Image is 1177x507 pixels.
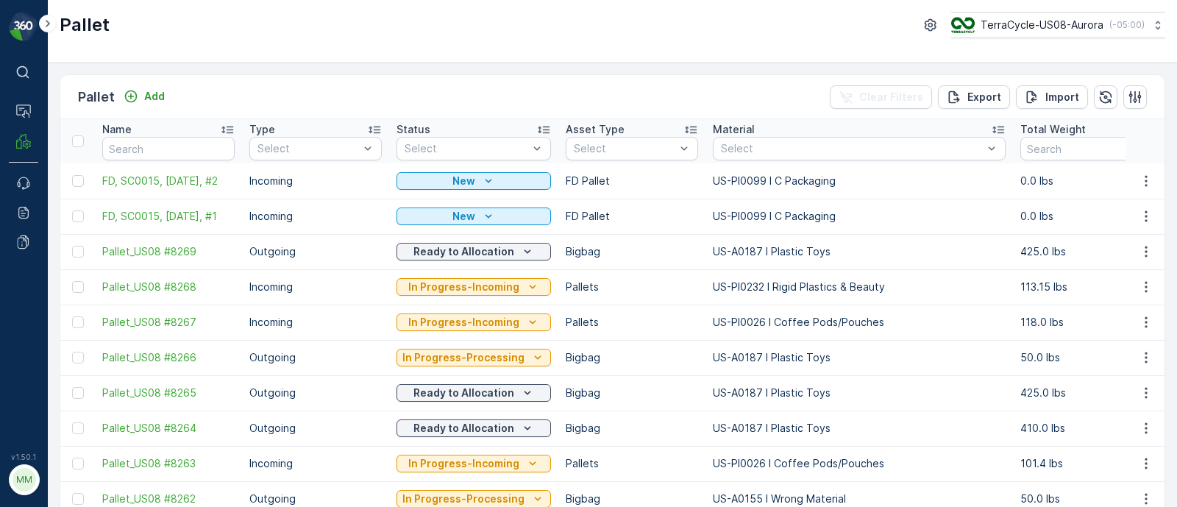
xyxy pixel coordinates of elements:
div: Toggle Row Selected [72,422,84,434]
p: Pallet [78,87,115,107]
div: MM [13,468,36,492]
p: Incoming [249,315,382,330]
p: Bigbag [566,421,698,436]
a: FD, SC0015, 09/10/25, #1 [102,209,235,224]
p: In Progress-Processing [402,350,525,365]
p: Export [967,90,1001,104]
a: FD, SC0015, 09/10/25, #2 [102,174,235,188]
p: Outgoing [249,244,382,259]
a: Pallet_US08 #8267 [102,315,235,330]
span: v 1.50.1 [9,453,38,461]
p: Material [713,122,755,137]
p: Clear Filters [859,90,923,104]
a: Pallet_US08 #8265 [102,386,235,400]
p: Incoming [249,174,382,188]
p: Total Weight [1020,122,1086,137]
div: Toggle Row Selected [72,281,84,293]
div: Toggle Row Selected [72,210,84,222]
span: FD, SC0015, [DATE], #1 [102,209,235,224]
p: US-A0187 I Plastic Toys [713,244,1006,259]
button: In Progress-Incoming [397,278,551,296]
p: US-A0187 I Plastic Toys [713,421,1006,436]
button: Clear Filters [830,85,932,109]
p: 425.0 lbs [1020,386,1153,400]
p: 113.15 lbs [1020,280,1153,294]
p: New [452,174,475,188]
p: In Progress-Incoming [408,315,519,330]
p: 50.0 lbs [1020,492,1153,506]
button: New [397,172,551,190]
p: Name [102,122,132,137]
p: In Progress-Incoming [408,456,519,471]
span: Pallet_US08 #8264 [102,421,235,436]
span: FD, SC0015, [DATE], #2 [102,174,235,188]
p: TerraCycle-US08-Aurora [981,18,1103,32]
p: 425.0 lbs [1020,244,1153,259]
p: Type [249,122,275,137]
p: New [452,209,475,224]
p: Asset Type [566,122,625,137]
p: US-A0187 I Plastic Toys [713,386,1006,400]
p: Outgoing [249,350,382,365]
p: Ready to Allocation [413,421,514,436]
p: Incoming [249,280,382,294]
p: Ready to Allocation [413,244,514,259]
p: US-PI0026 I Coffee Pods/Pouches [713,456,1006,471]
button: New [397,208,551,225]
p: 0.0 lbs [1020,209,1153,224]
p: Select [574,141,675,156]
p: US-A0187 I Plastic Toys [713,350,1006,365]
div: Toggle Row Selected [72,316,84,328]
button: In Progress-Incoming [397,313,551,331]
p: Bigbag [566,492,698,506]
p: Select [405,141,528,156]
p: Pallets [566,456,698,471]
button: Export [938,85,1010,109]
p: Import [1045,90,1079,104]
button: In Progress-Incoming [397,455,551,472]
p: Ready to Allocation [413,386,514,400]
p: Select [257,141,359,156]
input: Search [1020,137,1153,160]
button: In Progress-Processing [397,349,551,366]
button: Ready to Allocation [397,384,551,402]
p: In Progress-Incoming [408,280,519,294]
p: Bigbag [566,244,698,259]
p: US-PI0099 I C Packaging [713,209,1006,224]
div: Toggle Row Selected [72,387,84,399]
p: In Progress-Processing [402,492,525,506]
p: Outgoing [249,386,382,400]
a: Pallet_US08 #8263 [102,456,235,471]
p: 50.0 lbs [1020,350,1153,365]
a: Pallet_US08 #8268 [102,280,235,294]
p: Pallets [566,315,698,330]
img: image_ci7OI47.png [951,17,975,33]
a: Pallet_US08 #8269 [102,244,235,259]
p: US-PI0232 I Rigid Plastics & Beauty [713,280,1006,294]
p: ( -05:00 ) [1109,19,1145,31]
p: Pallet [60,13,110,37]
p: FD Pallet [566,174,698,188]
input: Search [102,137,235,160]
p: Pallets [566,280,698,294]
span: Pallet_US08 #8266 [102,350,235,365]
p: Bigbag [566,386,698,400]
p: US-PI0026 I Coffee Pods/Pouches [713,315,1006,330]
p: 101.4 lbs [1020,456,1153,471]
div: Toggle Row Selected [72,246,84,258]
p: 0.0 lbs [1020,174,1153,188]
p: Bigbag [566,350,698,365]
p: US-A0155 I Wrong Material [713,492,1006,506]
p: Incoming [249,209,382,224]
p: Add [144,89,165,104]
div: Toggle Row Selected [72,458,84,469]
p: Status [397,122,430,137]
button: Ready to Allocation [397,243,551,260]
div: Toggle Row Selected [72,493,84,505]
p: Outgoing [249,492,382,506]
a: Pallet_US08 #8262 [102,492,235,506]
